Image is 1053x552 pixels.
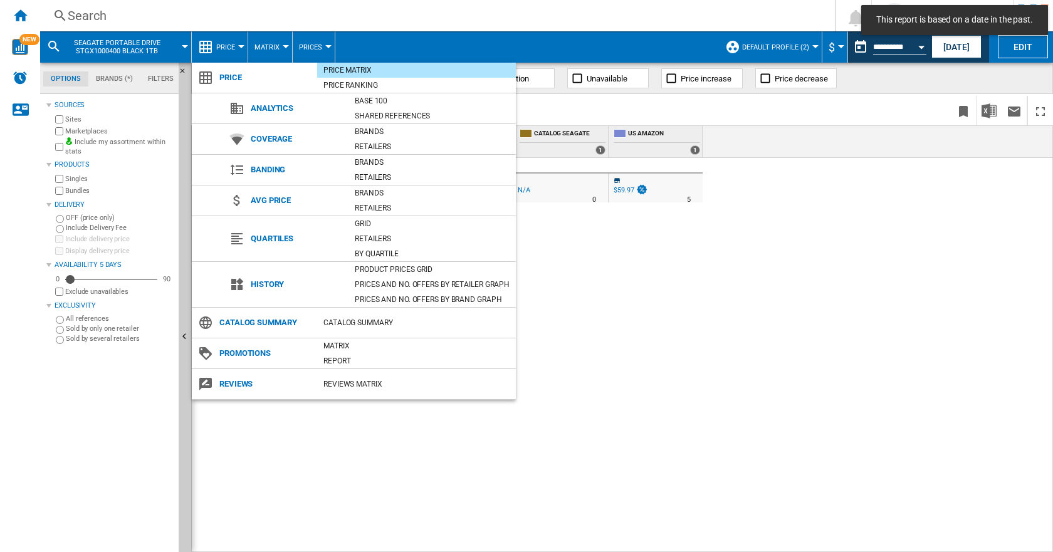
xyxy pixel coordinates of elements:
div: Base 100 [348,95,516,107]
div: Retailers [348,140,516,153]
div: Prices and No. offers by brand graph [348,293,516,306]
span: History [244,276,348,293]
div: Shared references [348,110,516,122]
span: Reviews [213,375,317,393]
div: Retailers [348,171,516,184]
span: Quartiles [244,230,348,247]
span: Price [213,69,317,86]
div: Brands [348,156,516,169]
div: REVIEWS Matrix [317,378,516,390]
span: Catalog Summary [213,314,317,331]
div: By quartile [348,247,516,260]
span: Banding [244,161,348,179]
div: Product prices grid [348,263,516,276]
div: Report [317,355,516,367]
div: Price Matrix [317,64,516,76]
div: Prices and No. offers by retailer graph [348,278,516,291]
div: Retailers [348,232,516,245]
div: Price Ranking [317,79,516,91]
div: Grid [348,217,516,230]
div: Brands [348,125,516,138]
div: Retailers [348,202,516,214]
span: This report is based on a date in the past. [872,14,1037,26]
div: Brands [348,187,516,199]
span: Coverage [244,130,348,148]
span: Analytics [244,100,348,117]
div: Matrix [317,340,516,352]
span: Avg price [244,192,348,209]
div: Catalog Summary [317,316,516,329]
span: Promotions [213,345,317,362]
